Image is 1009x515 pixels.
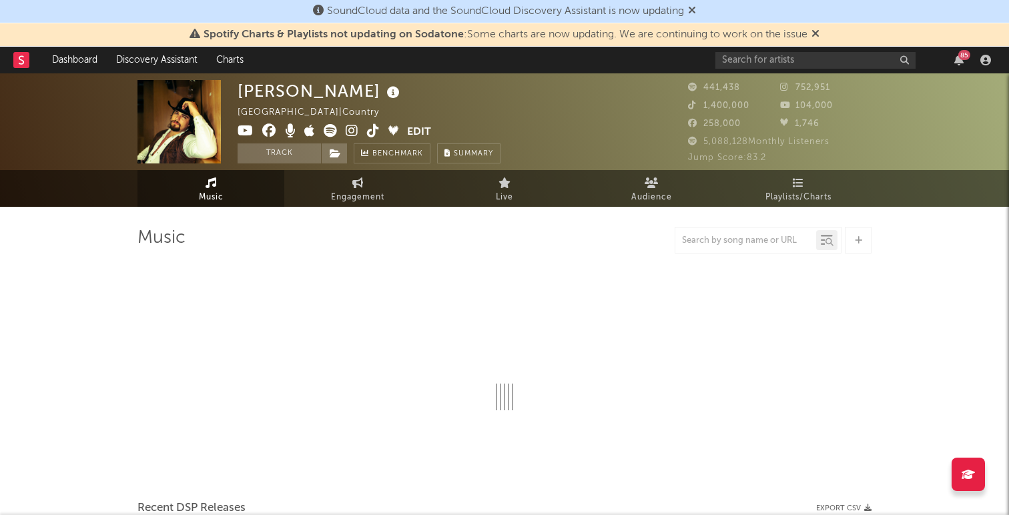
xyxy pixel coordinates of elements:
button: Track [238,143,321,163]
span: Summary [454,150,493,157]
button: 85 [954,55,964,65]
a: Discovery Assistant [107,47,207,73]
a: Music [137,170,284,207]
span: 258,000 [688,119,741,128]
span: Engagement [331,189,384,205]
span: Live [496,189,513,205]
div: [GEOGRAPHIC_DATA] | Country [238,105,394,121]
span: Dismiss [811,29,819,40]
button: Export CSV [816,504,872,512]
span: 1,746 [780,119,819,128]
span: 104,000 [780,101,833,110]
span: Playlists/Charts [765,189,831,205]
button: Summary [437,143,500,163]
span: Jump Score: 83.2 [688,153,766,162]
span: 5,088,128 Monthly Listeners [688,137,829,146]
a: Benchmark [354,143,430,163]
span: Music [199,189,224,205]
span: 1,400,000 [688,101,749,110]
input: Search for artists [715,52,916,69]
a: Dashboard [43,47,107,73]
input: Search by song name or URL [675,235,816,246]
a: Charts [207,47,253,73]
a: Engagement [284,170,431,207]
span: Audience [631,189,672,205]
span: 441,438 [688,83,740,92]
span: Spotify Charts & Playlists not updating on Sodatone [204,29,464,40]
span: 752,951 [780,83,830,92]
a: Live [431,170,578,207]
button: Edit [407,124,431,141]
div: 85 [958,50,970,60]
span: Dismiss [688,6,696,17]
span: SoundCloud data and the SoundCloud Discovery Assistant is now updating [327,6,684,17]
span: Benchmark [372,146,423,162]
a: Audience [578,170,725,207]
div: [PERSON_NAME] [238,80,403,102]
span: : Some charts are now updating. We are continuing to work on the issue [204,29,807,40]
a: Playlists/Charts [725,170,872,207]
